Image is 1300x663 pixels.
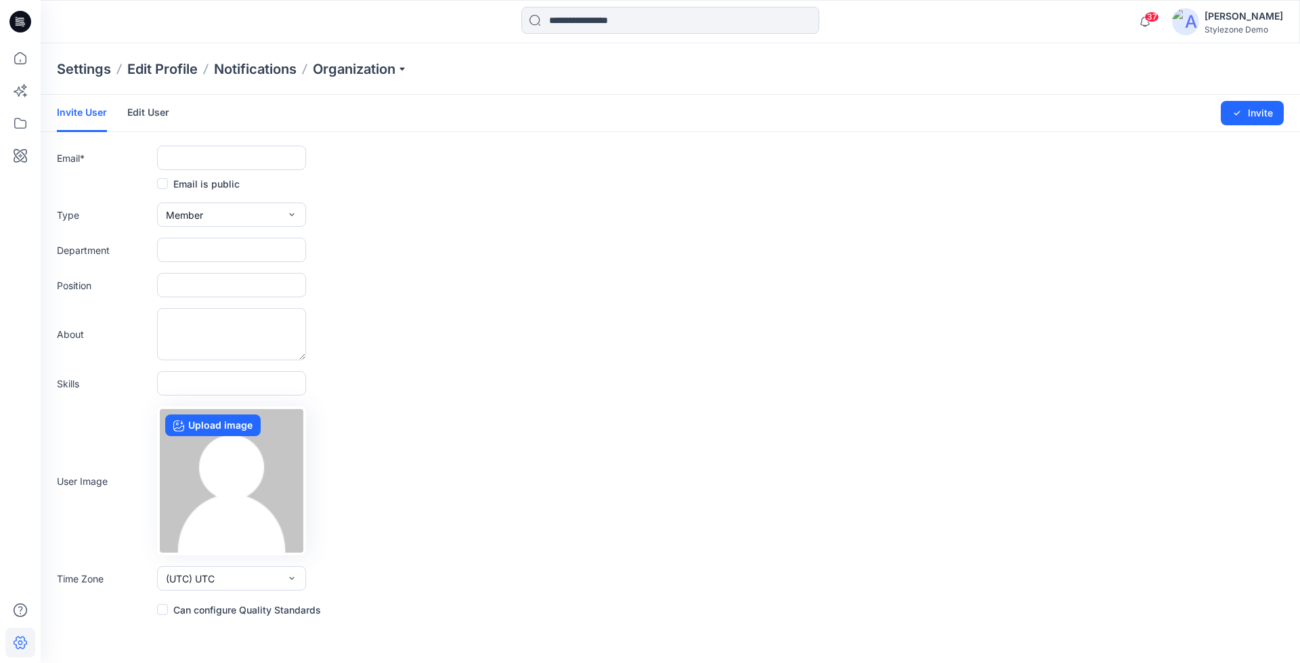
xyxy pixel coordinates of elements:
label: About [57,327,152,341]
img: no-profile.png [160,409,303,553]
label: Position [57,278,152,293]
a: Edit Profile [127,60,198,79]
img: avatar [1172,8,1199,35]
label: Type [57,208,152,222]
span: (UTC) UTC [166,572,215,586]
label: Email [57,151,152,165]
label: Upload image [165,414,261,436]
a: Notifications [214,60,297,79]
span: 37 [1144,12,1159,22]
div: [PERSON_NAME] [1205,8,1283,24]
label: Department [57,243,152,257]
label: Time Zone [57,572,152,586]
span: Member [166,208,203,222]
button: Invite [1221,101,1284,125]
a: Edit User [127,95,169,130]
label: User Image [57,474,152,488]
label: Skills [57,377,152,391]
p: Settings [57,60,111,79]
a: Invite User [57,95,107,132]
div: Stylezone Demo [1205,24,1283,35]
label: Can configure Quality Standards [157,601,321,618]
label: Email is public [157,175,240,192]
button: Member [157,202,306,227]
button: (UTC) UTC [157,566,306,591]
